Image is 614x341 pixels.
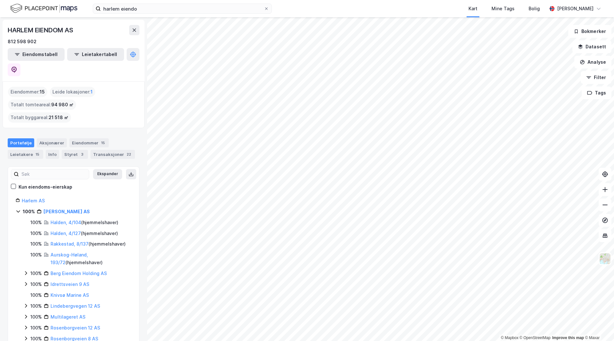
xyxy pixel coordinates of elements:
[30,302,42,310] div: 100%
[51,314,85,320] a: Multilageret AS
[19,183,72,191] div: Kun eiendoms-eierskap
[91,88,93,96] span: 1
[51,252,88,265] a: Aurskog-Høland, 193/72
[520,336,551,340] a: OpenStreetMap
[51,101,74,109] span: 94 980 ㎡
[23,208,35,215] div: 100%
[51,303,100,309] a: Lindebergvegen 12 AS
[43,209,90,214] a: [PERSON_NAME] AS
[101,4,264,13] input: Søk på adresse, matrikkel, gårdeiere, leietakere eller personer
[69,138,109,147] div: Eiendommer
[51,220,81,225] a: Halden, 4/104
[468,5,477,12] div: Kart
[30,219,42,226] div: 100%
[93,169,122,179] button: Ekspander
[8,25,75,35] div: HARLEM EIENDOM AS
[8,138,34,147] div: Portefølje
[8,87,47,97] div: Eiendommer :
[552,336,584,340] a: Improve this map
[8,38,36,45] div: 812 598 902
[51,325,100,330] a: Rosenborgveien 12 AS
[62,150,88,159] div: Styret
[100,140,106,146] div: 15
[51,219,118,226] div: ( hjemmelshaver )
[49,114,68,121] span: 21 518 ㎡
[19,169,89,179] input: Søk
[30,230,42,237] div: 100%
[79,151,85,158] div: 3
[8,100,76,110] div: Totalt tomteareal :
[30,251,42,259] div: 100%
[50,87,95,97] div: Leide lokasjoner :
[30,291,42,299] div: 100%
[30,280,42,288] div: 100%
[51,240,126,248] div: ( hjemmelshaver )
[51,241,89,247] a: Rakkestad, 8/137
[501,336,518,340] a: Mapbox
[8,150,43,159] div: Leietakere
[40,88,45,96] span: 15
[568,25,611,38] button: Bokmerker
[51,281,89,287] a: Idrettsveien 9 AS
[51,231,81,236] a: Halden, 4/127
[599,253,611,265] img: Z
[46,150,59,159] div: Info
[51,230,118,237] div: ( hjemmelshaver )
[51,292,89,298] a: Knivsø Marine AS
[30,240,42,248] div: 100%
[582,310,614,341] iframe: Chat Widget
[557,5,594,12] div: [PERSON_NAME]
[51,251,131,266] div: ( hjemmelshaver )
[8,112,71,123] div: Totalt byggareal :
[582,86,611,99] button: Tags
[30,270,42,277] div: 100%
[581,71,611,84] button: Filter
[91,150,135,159] div: Transaksjoner
[10,3,77,14] img: logo.f888ab2527a4732fd821a326f86c7f29.svg
[67,48,124,61] button: Leietakertabell
[8,48,65,61] button: Eiendomstabell
[492,5,515,12] div: Mine Tags
[125,151,132,158] div: 22
[529,5,540,12] div: Bolig
[572,40,611,53] button: Datasett
[51,271,107,276] a: Berg Eiendom Holding AS
[582,310,614,341] div: Kontrollprogram for chat
[37,138,67,147] div: Aksjonærer
[30,313,42,321] div: 100%
[30,324,42,332] div: 100%
[22,198,45,203] a: Harlem AS
[34,151,41,158] div: 15
[574,56,611,69] button: Analyse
